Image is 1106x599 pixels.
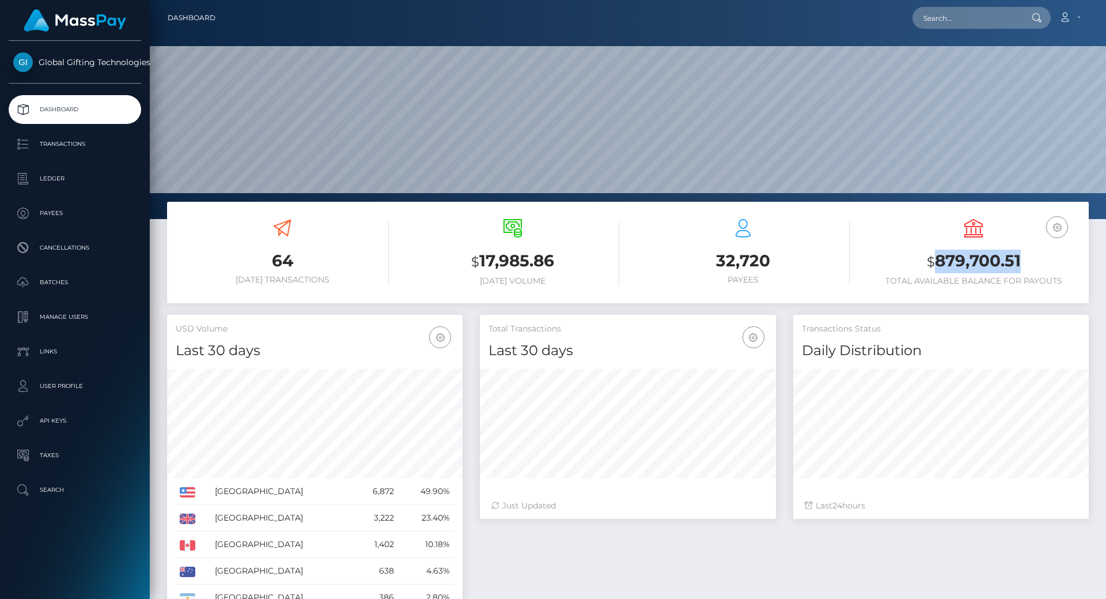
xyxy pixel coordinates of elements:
[867,276,1080,286] h6: Total Available Balance for Payouts
[180,487,195,498] img: US.png
[180,514,195,524] img: GB.png
[9,130,141,159] a: Transactions
[802,341,1080,361] h4: Daily Distribution
[488,341,767,361] h4: Last 30 days
[9,441,141,470] a: Taxes
[176,323,454,335] h5: USD Volume
[13,52,33,72] img: Global Gifting Technologies Inc
[9,406,141,435] a: API Keys
[9,95,141,124] a: Dashboard
[637,250,850,272] h3: 32,720
[927,254,935,270] small: $
[13,101,137,118] p: Dashboard
[354,479,398,505] td: 6,872
[912,7,1021,29] input: Search...
[354,558,398,585] td: 638
[398,558,454,585] td: 4.63%
[802,323,1080,335] h5: Transactions Status
[13,205,137,222] p: Payees
[9,233,141,262] a: Cancellations
[354,532,398,558] td: 1,402
[9,337,141,366] a: Links
[488,323,767,335] h5: Total Transactions
[180,567,195,577] img: AU.png
[13,343,137,360] p: Links
[406,276,619,286] h6: [DATE] Volume
[491,500,764,512] div: Just Updated
[9,303,141,331] a: Manage Users
[13,135,137,153] p: Transactions
[9,164,141,193] a: Ledger
[168,6,215,30] a: Dashboard
[180,540,195,551] img: CA.png
[211,479,354,505] td: [GEOGRAPHIC_DATA]
[471,254,479,270] small: $
[398,532,454,558] td: 10.18%
[13,378,137,395] p: User Profile
[24,9,126,32] img: MassPay Logo
[13,239,137,257] p: Cancellations
[211,558,354,585] td: [GEOGRAPHIC_DATA]
[13,170,137,187] p: Ledger
[13,412,137,430] p: API Keys
[9,372,141,401] a: User Profile
[832,500,842,511] span: 24
[9,199,141,228] a: Payees
[9,57,141,67] span: Global Gifting Technologies Inc
[211,532,354,558] td: [GEOGRAPHIC_DATA]
[13,447,137,464] p: Taxes
[9,268,141,297] a: Batches
[406,250,619,273] h3: 17,985.86
[176,250,389,272] h3: 64
[176,275,389,285] h6: [DATE] Transactions
[398,505,454,532] td: 23.40%
[176,341,454,361] h4: Last 30 days
[13,274,137,291] p: Batches
[13,481,137,499] p: Search
[805,500,1077,512] div: Last hours
[13,308,137,326] p: Manage Users
[354,505,398,532] td: 3,222
[211,505,354,532] td: [GEOGRAPHIC_DATA]
[398,479,454,505] td: 49.90%
[9,476,141,504] a: Search
[867,250,1080,273] h3: 879,700.51
[637,275,850,285] h6: Payees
